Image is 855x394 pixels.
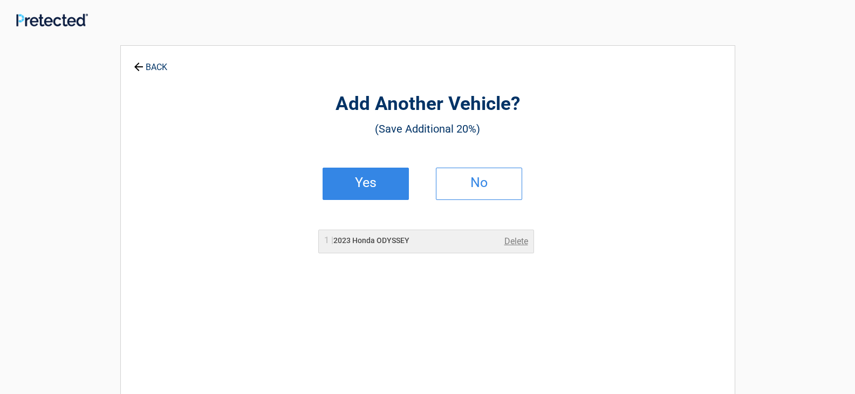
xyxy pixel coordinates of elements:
h2: Add Another Vehicle? [180,92,675,117]
span: 1 | [324,235,333,245]
h3: (Save Additional 20%) [180,120,675,138]
a: BACK [132,53,169,72]
h2: No [447,179,511,186]
h2: Yes [334,179,398,186]
a: Delete [504,235,528,248]
img: Main Logo [16,13,88,26]
h2: 2023 Honda ODYSSEY [324,235,409,246]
